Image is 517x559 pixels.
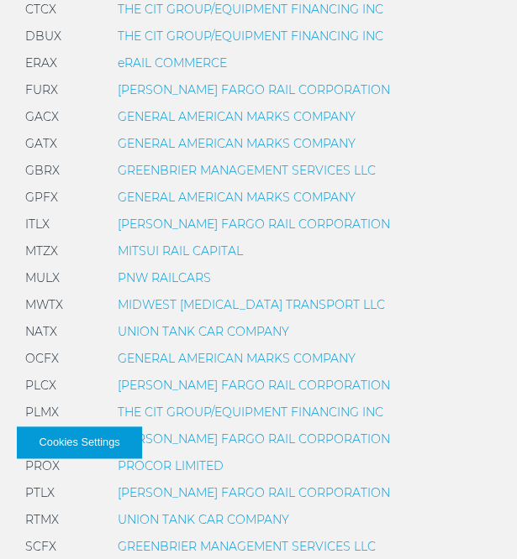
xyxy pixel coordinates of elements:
[118,243,243,259] a: MITSUI RAIL CAPITAL
[25,190,58,205] span: GPFX
[118,109,356,124] a: GENERAL AMERICAN MARKS COMPANY
[25,512,59,527] span: RTMX
[118,82,390,97] a: [PERSON_NAME] FARGO RAIL CORPORATION
[118,431,390,447] a: [PERSON_NAME] FARGO RAIL CORPORATION
[25,458,60,473] span: PROX
[25,217,50,232] span: ITLX
[25,55,57,71] span: ERAX
[118,297,385,312] a: MIDWEST [MEDICAL_DATA] TRANSPORT LLC
[25,163,60,178] span: GBRX
[25,378,56,393] span: PLCX
[118,136,356,151] a: GENERAL AMERICAN MARKS COMPANY
[25,2,56,17] span: CTCX
[25,297,63,312] span: MWTX
[118,217,390,232] a: [PERSON_NAME] FARGO RAIL CORPORATION
[25,243,58,259] span: MTZX
[118,512,289,527] a: UNION TANK CAR COMPANY
[118,324,289,339] a: UNION TANK CAR COMPANY
[25,82,58,97] span: FURX
[25,136,57,151] span: GATX
[118,270,211,285] a: PNW RAILCARS
[118,163,376,178] a: GREENBRIER MANAGEMENT SERVICES LLC
[118,378,390,393] a: [PERSON_NAME] FARGO RAIL CORPORATION
[433,478,517,559] iframe: Chat Widget
[25,324,57,339] span: NATX
[118,55,227,71] a: eRAIL COMMERCE
[25,109,59,124] span: GACX
[118,2,383,17] a: THE CIT GROUP/EQUIPMENT FINANCING INC
[118,458,224,473] a: PROCOR LIMITED
[118,190,356,205] a: GENERAL AMERICAN MARKS COMPANY
[118,485,390,500] a: [PERSON_NAME] FARGO RAIL CORPORATION
[25,351,59,366] span: OCFX
[25,539,56,554] span: SCFX
[118,539,376,554] a: GREENBRIER MANAGEMENT SERVICES LLC
[25,270,60,285] span: MULX
[25,29,61,44] span: DBUX
[118,405,383,420] a: THE CIT GROUP/EQUIPMENT FINANCING INC
[118,29,383,44] a: THE CIT GROUP/EQUIPMENT FINANCING INC
[25,485,55,500] span: PTLX
[118,351,356,366] a: GENERAL AMERICAN MARKS COMPANY
[17,426,142,458] button: Cookies Settings
[25,405,59,420] span: PLMX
